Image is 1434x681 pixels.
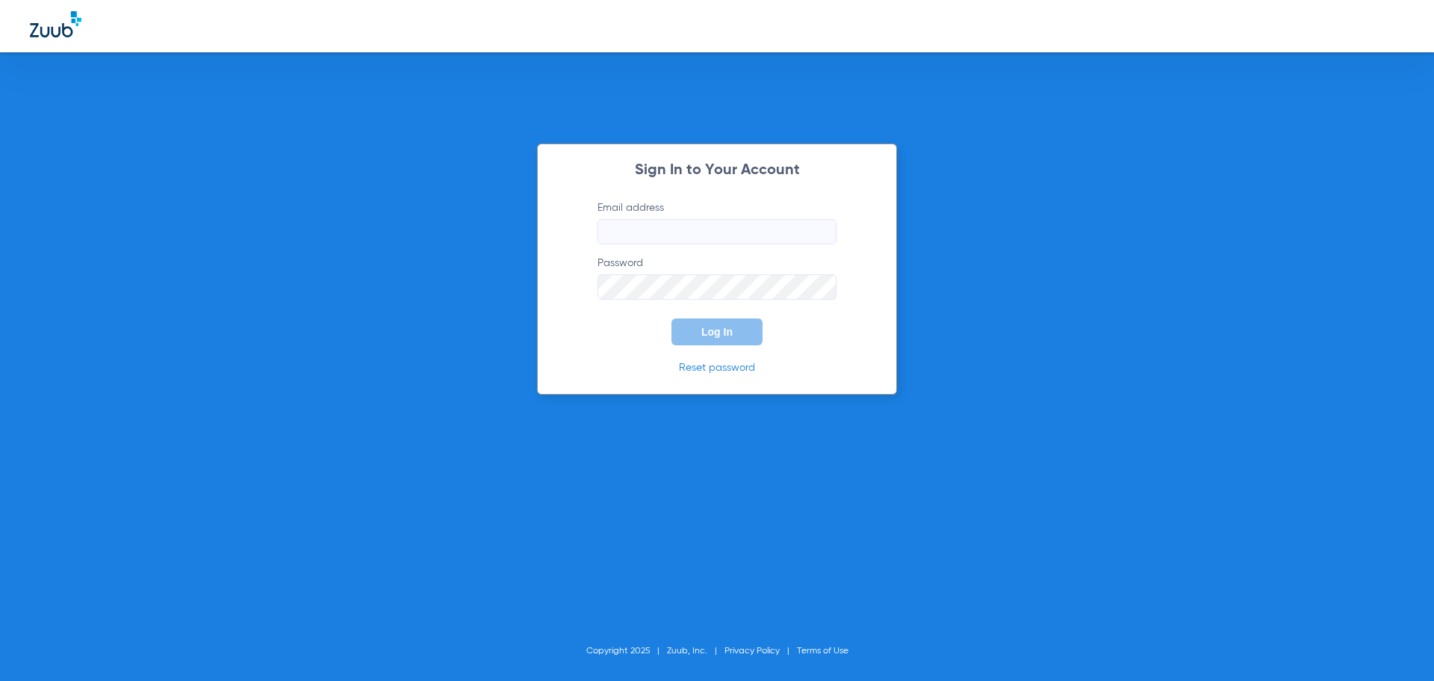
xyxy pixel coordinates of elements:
button: Log In [671,318,763,345]
a: Terms of Use [797,647,848,656]
img: Zuub Logo [30,11,81,37]
label: Password [597,256,836,300]
li: Copyright 2025 [586,644,667,659]
h2: Sign In to Your Account [575,163,859,178]
input: Email address [597,219,836,244]
a: Privacy Policy [724,647,780,656]
label: Email address [597,200,836,244]
li: Zuub, Inc. [667,644,724,659]
span: Log In [701,326,733,338]
a: Reset password [679,363,755,373]
input: Password [597,274,836,300]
